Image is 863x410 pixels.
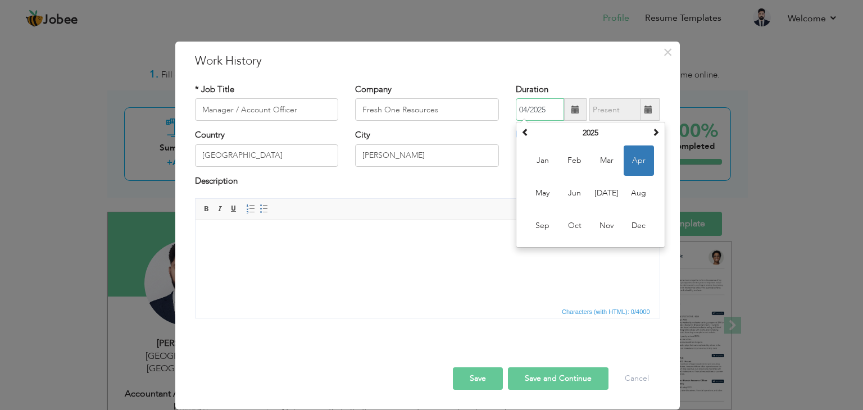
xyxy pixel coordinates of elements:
[508,367,608,390] button: Save and Continue
[592,145,622,176] span: Mar
[624,211,654,241] span: Dec
[528,145,558,176] span: Jan
[592,178,622,208] span: [DATE]
[624,145,654,176] span: Apr
[589,98,641,121] input: Present
[195,84,234,95] label: * Job Title
[528,178,558,208] span: May
[663,42,673,62] span: ×
[560,307,653,317] div: Statistics
[560,178,590,208] span: Jun
[244,203,257,215] a: Insert/Remove Numbered List
[355,129,370,141] label: City
[355,84,392,95] label: Company
[532,125,649,142] th: Select Year
[258,203,270,215] a: Insert/Remove Bulleted List
[195,53,660,70] h3: Work History
[614,367,660,390] button: Cancel
[624,178,654,208] span: Aug
[560,211,590,241] span: Oct
[516,84,548,95] label: Duration
[201,203,213,215] a: Bold
[652,128,660,136] span: Next Year
[659,43,677,61] button: Close
[214,203,226,215] a: Italic
[516,98,564,121] input: From
[453,367,503,390] button: Save
[228,203,240,215] a: Underline
[521,128,529,136] span: Previous Year
[560,145,590,176] span: Feb
[560,307,652,317] span: Characters (with HTML): 0/4000
[195,175,238,187] label: Description
[528,211,558,241] span: Sep
[195,129,225,141] label: Country
[592,211,622,241] span: Nov
[196,220,660,304] iframe: Rich Text Editor, workEditor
